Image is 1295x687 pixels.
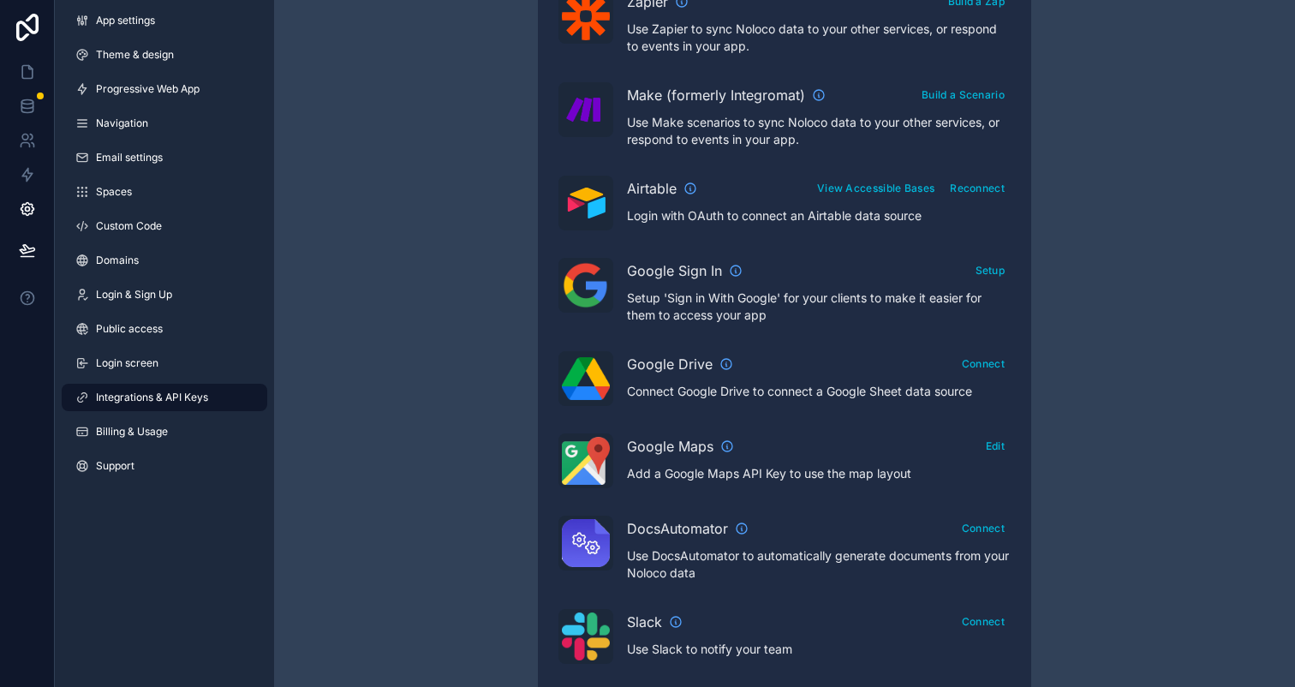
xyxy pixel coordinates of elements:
[62,315,267,343] a: Public access
[96,254,139,267] span: Domains
[62,452,267,480] a: Support
[627,518,728,539] span: DocsAutomator
[62,144,267,171] a: Email settings
[562,86,610,134] img: Make (formerly Integromat)
[970,258,1012,283] button: Setup
[980,436,1011,453] a: Edit
[562,357,610,400] img: Google Drive
[627,612,662,632] span: Slack
[96,322,163,336] span: Public access
[62,178,267,206] a: Spaces
[96,356,158,370] span: Login screen
[956,518,1011,535] a: Connect
[62,110,267,137] a: Navigation
[627,290,1011,324] p: Setup 'Sign in With Google' for your clients to make it easier for them to access your app
[562,437,610,485] img: Google Maps
[96,219,162,233] span: Custom Code
[62,349,267,377] a: Login screen
[627,436,713,457] span: Google Maps
[980,433,1011,458] button: Edit
[970,260,1012,278] a: Setup
[96,116,148,130] span: Navigation
[811,178,940,195] a: View Accessible Bases
[811,176,940,200] button: View Accessible Bases
[956,516,1011,541] button: Connect
[96,82,200,96] span: Progressive Web App
[96,288,172,302] span: Login & Sign Up
[956,609,1011,634] button: Connect
[96,48,174,62] span: Theme & design
[62,418,267,445] a: Billing & Usage
[956,351,1011,376] button: Connect
[62,75,267,103] a: Progressive Web App
[627,354,713,374] span: Google Drive
[96,459,134,473] span: Support
[96,185,132,199] span: Spaces
[62,212,267,240] a: Custom Code
[96,391,208,404] span: Integrations & API Keys
[627,465,1011,482] p: Add a Google Maps API Key to use the map layout
[562,188,610,219] img: Airtable
[627,641,1011,658] p: Use Slack to notify your team
[944,178,1011,195] a: Reconnect
[62,281,267,308] a: Login & Sign Up
[96,14,155,27] span: App settings
[562,261,610,309] img: Google Sign In
[627,21,1011,55] p: Use Zapier to sync Noloco data to your other services, or respond to events in your app.
[562,612,610,660] img: Slack
[96,151,163,164] span: Email settings
[62,247,267,274] a: Domains
[62,41,267,69] a: Theme & design
[627,260,722,281] span: Google Sign In
[627,207,1011,224] p: Login with OAuth to connect an Airtable data source
[627,547,1011,582] p: Use DocsAutomator to automatically generate documents from your Noloco data
[916,85,1011,102] a: Build a Scenario
[562,519,610,567] img: DocsAutomator
[956,612,1011,629] a: Connect
[944,176,1011,200] button: Reconnect
[627,85,805,105] span: Make (formerly Integromat)
[916,82,1011,107] button: Build a Scenario
[956,354,1011,371] a: Connect
[62,384,267,411] a: Integrations & API Keys
[627,383,1011,400] p: Connect Google Drive to connect a Google Sheet data source
[96,425,168,439] span: Billing & Usage
[62,7,267,34] a: App settings
[627,114,1011,148] p: Use Make scenarios to sync Noloco data to your other services, or respond to events in your app.
[627,178,677,199] span: Airtable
